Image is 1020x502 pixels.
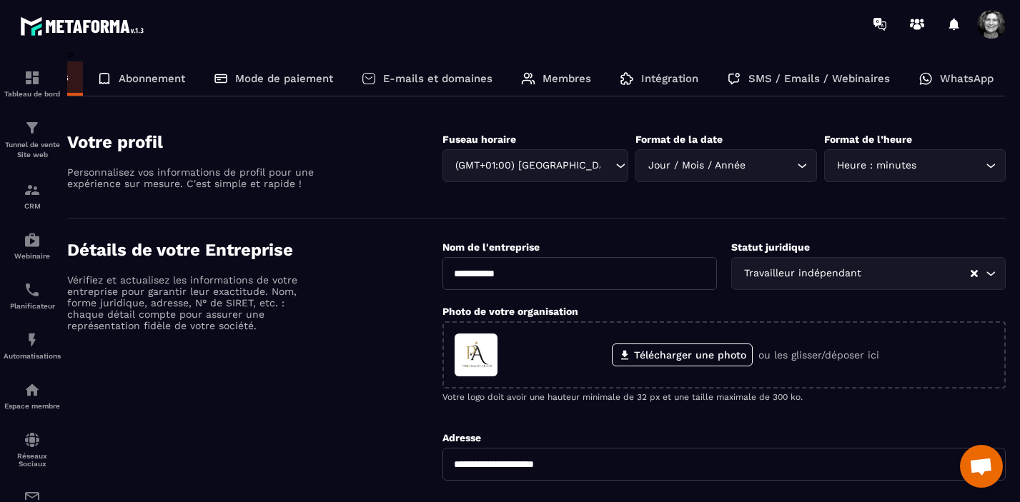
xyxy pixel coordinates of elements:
[748,72,890,85] p: SMS / Emails / Webinaires
[24,69,41,86] img: formation
[4,452,61,468] p: Réseaux Sociaux
[4,421,61,478] a: social-networksocial-networkRéseaux Sociaux
[4,252,61,260] p: Webinaire
[20,13,149,39] img: logo
[612,343,753,366] label: Télécharger une photo
[4,109,61,171] a: formationformationTunnel de vente Site web
[119,72,185,85] p: Abonnement
[824,134,912,145] label: Format de l’heure
[4,202,61,210] p: CRM
[442,149,628,182] div: Search for option
[731,257,1006,290] div: Search for option
[833,158,919,174] span: Heure : minutes
[641,72,698,85] p: Intégration
[824,149,1006,182] div: Search for option
[235,72,333,85] p: Mode de paiement
[4,59,61,109] a: formationformationTableau de bord
[442,432,481,443] label: Adresse
[452,158,601,174] span: (GMT+01:00) [GEOGRAPHIC_DATA]
[731,241,810,253] label: Statut juridique
[4,302,61,310] p: Planificateur
[4,140,61,160] p: Tunnel de vente Site web
[24,431,41,448] img: social-network
[4,221,61,271] a: automationsautomationsWebinaire
[645,158,748,174] span: Jour / Mois / Année
[601,158,612,174] input: Search for option
[748,158,793,174] input: Search for option
[960,445,1003,488] div: Ouvrir le chat
[4,171,61,221] a: formationformationCRM
[635,134,723,145] label: Format de la date
[758,349,879,361] p: ou les glisser/déposer ici
[543,72,591,85] p: Membres
[67,274,317,331] p: Vérifiez et actualisez les informations de votre entreprise pour garantir leur exactitude. Nom, f...
[383,72,492,85] p: E-mails et domaines
[864,266,969,281] input: Search for option
[24,231,41,249] img: automations
[67,166,317,189] p: Personnalisez vos informations de profil pour une expérience sur mesure. C'est simple et rapide !
[971,268,978,279] button: Clear Selected
[442,306,578,317] label: Photo de votre organisation
[635,149,817,182] div: Search for option
[442,134,516,145] label: Fuseau horaire
[4,371,61,421] a: automationsautomationsEspace membre
[919,158,982,174] input: Search for option
[4,402,61,410] p: Espace membre
[24,381,41,398] img: automations
[24,281,41,298] img: scheduler
[940,72,994,85] p: WhatsApp
[24,181,41,199] img: formation
[4,90,61,98] p: Tableau de bord
[741,266,864,281] span: Travailleur indépendant
[4,352,61,360] p: Automatisations
[442,392,1006,402] p: Votre logo doit avoir une hauteur minimale de 32 px et une taille maximale de 300 ko.
[24,331,41,348] img: automations
[442,241,540,253] label: Nom de l'entreprise
[67,240,442,260] h4: Détails de votre Entreprise
[4,271,61,321] a: schedulerschedulerPlanificateur
[4,321,61,371] a: automationsautomationsAutomatisations
[67,132,442,152] h4: Votre profil
[24,119,41,136] img: formation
